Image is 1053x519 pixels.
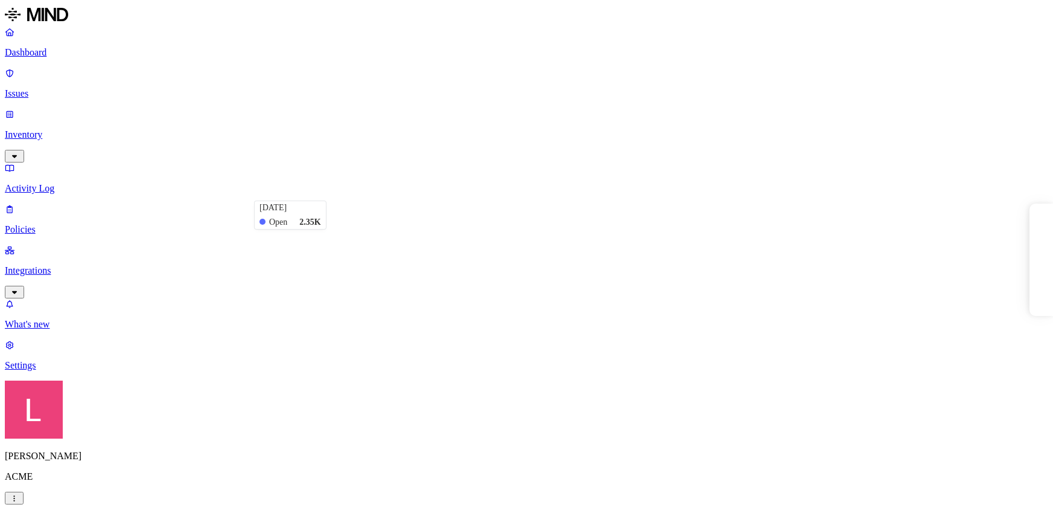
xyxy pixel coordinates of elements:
[5,360,1048,371] p: Settings
[5,245,1048,297] a: Integrations
[5,471,1048,482] p: ACME
[5,88,1048,99] p: Issues
[5,381,63,439] img: Landen Brown
[5,47,1048,58] p: Dashboard
[5,298,1048,330] a: What's new
[5,129,1048,140] p: Inventory
[5,265,1048,276] p: Integrations
[5,109,1048,161] a: Inventory
[5,27,1048,58] a: Dashboard
[5,224,1048,235] p: Policies
[5,340,1048,371] a: Settings
[5,68,1048,99] a: Issues
[5,183,1048,194] p: Activity Log
[5,5,68,24] img: MIND
[5,319,1048,330] p: What's new
[5,5,1048,27] a: MIND
[5,163,1048,194] a: Activity Log
[5,204,1048,235] a: Policies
